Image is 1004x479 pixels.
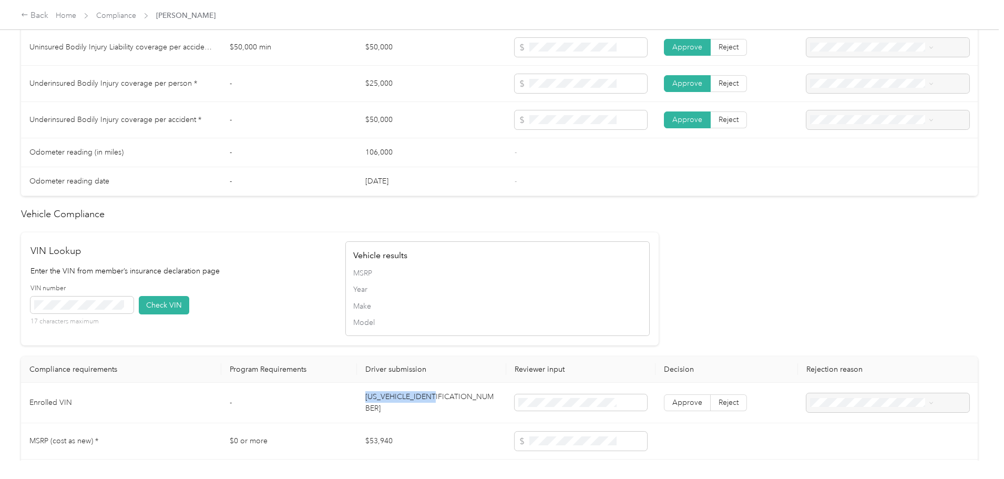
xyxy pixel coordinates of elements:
span: Year [353,284,642,295]
p: Enter the VIN from member’s insurance declaration page [30,266,335,277]
td: Uninsured Bodily Injury Liability coverage per accident * [21,29,221,66]
td: $0 or more [221,423,357,460]
span: Reject [719,79,739,88]
p: 17 characters maximum [30,317,134,327]
span: Underinsured Bodily Injury coverage per accident * [29,115,201,124]
a: Compliance [96,11,136,20]
td: $50,000 min [221,29,357,66]
td: Odometer reading (in miles) [21,138,221,167]
span: Make [353,301,642,312]
button: Check VIN [139,296,189,314]
th: Decision [655,356,798,383]
iframe: Everlance-gr Chat Button Frame [945,420,1004,479]
th: Reviewer input [506,356,655,383]
h2: Vehicle Compliance [21,207,978,221]
span: Approve [672,79,702,88]
label: VIN number [30,284,134,293]
td: $50,000 [357,102,506,138]
td: Underinsured Bodily Injury coverage per accident * [21,102,221,138]
h2: VIN Lookup [30,244,335,258]
span: Approve [672,43,702,52]
div: Back [21,9,48,22]
td: [US_VEHICLE_IDENTIFICATION_NUMBER] [357,383,506,423]
td: [DATE] [357,167,506,196]
td: - [221,167,357,196]
span: - [515,177,517,186]
td: Underinsured Bodily Injury coverage per person * [21,66,221,102]
th: Compliance requirements [21,356,221,383]
span: Uninsured Bodily Injury Liability coverage per accident * [29,43,216,52]
td: - [221,138,357,167]
td: $53,940 [357,423,506,460]
span: MSRP [353,268,642,279]
td: Odometer reading date [21,167,221,196]
td: 106,000 [357,138,506,167]
span: Odometer reading date [29,177,109,186]
th: Driver submission [357,356,506,383]
span: Enrolled VIN [29,398,72,407]
span: [PERSON_NAME] [156,10,216,21]
span: Approve [672,398,702,407]
td: - [221,102,357,138]
span: MSRP (cost as new) * [29,436,98,445]
td: MSRP (cost as new) * [21,423,221,460]
td: Enrolled VIN [21,383,221,423]
span: - [515,148,517,157]
span: Approve [672,115,702,124]
span: Reject [719,115,739,124]
span: Reject [719,398,739,407]
span: Reject [719,43,739,52]
th: Program Requirements [221,356,357,383]
span: Odometer reading (in miles) [29,148,124,157]
span: Model [353,317,642,328]
td: $25,000 [357,66,506,102]
a: Home [56,11,76,20]
span: Underinsured Bodily Injury coverage per person * [29,79,197,88]
th: Rejection reason [798,356,978,383]
td: $50,000 [357,29,506,66]
h4: Vehicle results [353,249,642,262]
td: - [221,66,357,102]
td: - [221,383,357,423]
